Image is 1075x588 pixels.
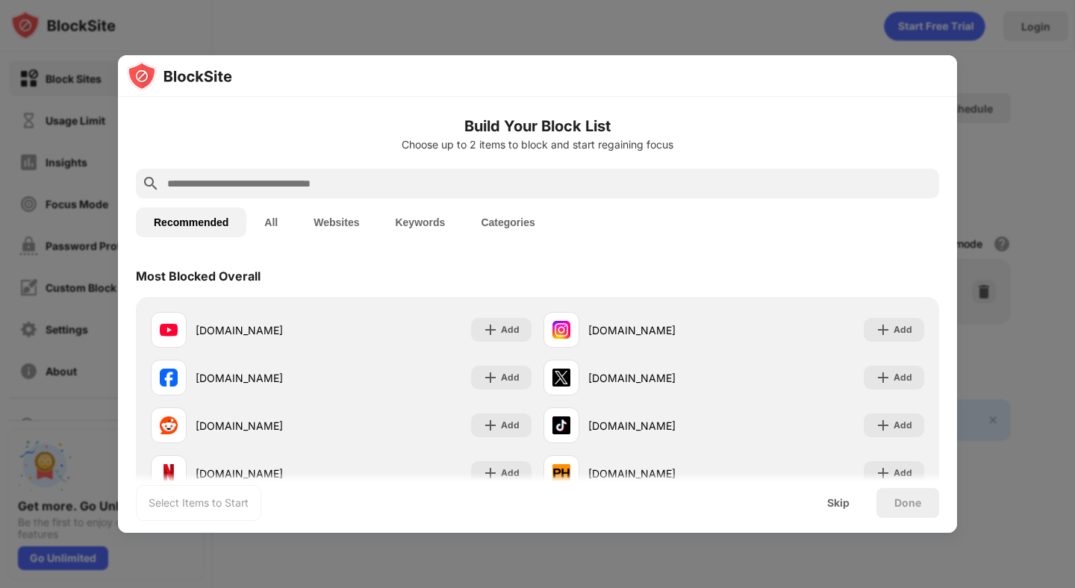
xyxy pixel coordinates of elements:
[160,416,178,434] img: favicons
[894,418,912,433] div: Add
[196,322,341,338] div: [DOMAIN_NAME]
[160,369,178,387] img: favicons
[196,466,341,481] div: [DOMAIN_NAME]
[552,369,570,387] img: favicons
[588,322,734,338] div: [DOMAIN_NAME]
[160,464,178,482] img: favicons
[501,466,520,481] div: Add
[894,466,912,481] div: Add
[463,207,552,237] button: Categories
[196,370,341,386] div: [DOMAIN_NAME]
[894,322,912,337] div: Add
[588,418,734,434] div: [DOMAIN_NAME]
[894,370,912,385] div: Add
[894,497,921,509] div: Done
[142,175,160,193] img: search.svg
[552,464,570,482] img: favicons
[552,416,570,434] img: favicons
[501,322,520,337] div: Add
[149,495,249,510] div: Select Items to Start
[296,207,377,237] button: Websites
[552,321,570,339] img: favicons
[827,497,850,509] div: Skip
[196,418,341,434] div: [DOMAIN_NAME]
[136,269,261,284] div: Most Blocked Overall
[246,207,296,237] button: All
[588,370,734,386] div: [DOMAIN_NAME]
[136,115,939,137] h6: Build Your Block List
[501,370,520,385] div: Add
[160,321,178,339] img: favicons
[127,61,232,91] img: logo-blocksite.svg
[377,207,463,237] button: Keywords
[136,139,939,151] div: Choose up to 2 items to block and start regaining focus
[501,418,520,433] div: Add
[136,207,246,237] button: Recommended
[588,466,734,481] div: [DOMAIN_NAME]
